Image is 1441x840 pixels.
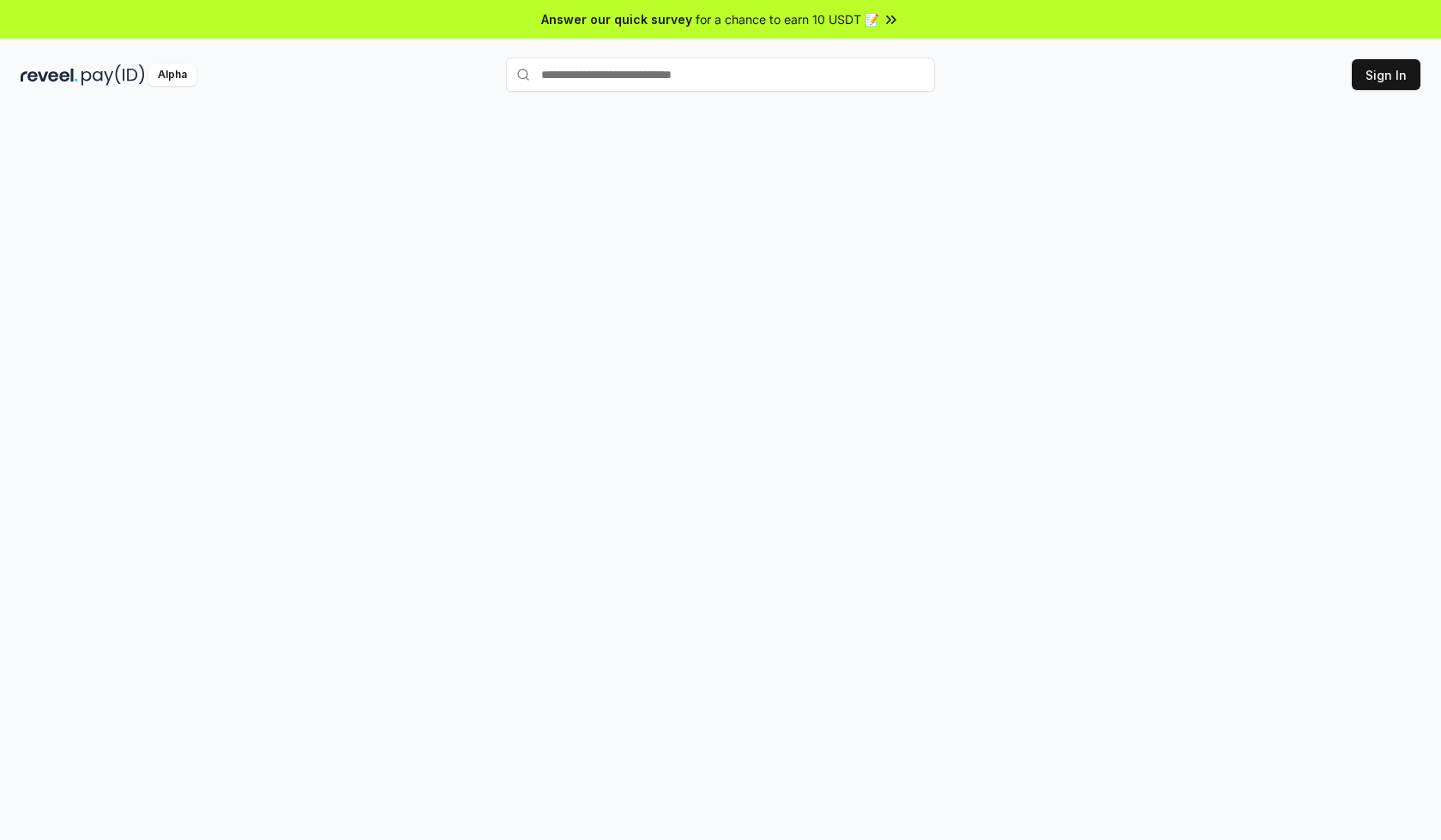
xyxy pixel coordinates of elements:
[696,10,879,28] span: for a chance to earn 10 USDT 📝
[21,64,78,86] img: reveel_dark
[1352,59,1420,90] button: Sign In
[541,10,692,28] span: Answer our quick survey
[148,64,196,86] div: Alpha
[81,64,145,86] img: pay_id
